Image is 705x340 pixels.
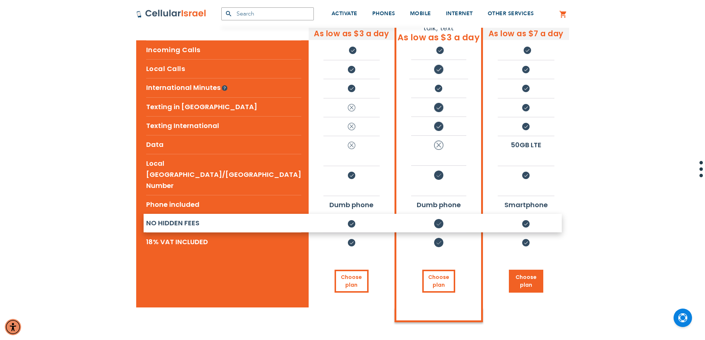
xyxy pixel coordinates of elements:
[498,196,554,213] li: Smartphone
[146,116,301,135] li: Texting International
[372,10,395,17] span: PHONES
[509,270,543,293] a: Choose plan
[222,80,227,97] img: q-icon.svg
[411,196,466,213] li: Dumb phone
[136,9,207,18] img: Cellular Israel Logo
[146,97,301,116] li: Texting in [GEOGRAPHIC_DATA]
[146,40,301,59] h5: Incoming Calls
[221,7,314,20] input: Search
[146,78,301,97] li: International Minutes
[309,28,395,39] h5: As low as $3 a day
[498,136,554,154] li: 50GB LTE
[323,196,380,213] li: Dumb phone
[422,270,455,293] a: Choose plan
[146,59,301,78] h5: Local Calls
[146,135,301,154] li: Data
[335,270,369,293] a: Choose plan
[332,10,357,17] span: ACTIVATE
[423,23,454,33] span: talk, text
[5,319,21,335] div: Accessibility Menu
[146,232,301,251] li: 18% VAT INCLUDED
[146,154,301,195] li: Local [GEOGRAPHIC_DATA]/[GEOGRAPHIC_DATA] Number
[410,10,431,17] span: MOBILE
[146,195,301,214] li: Phone included
[483,28,569,39] h5: As low as $7 a day
[396,33,481,42] h2: As low as $3 a day
[488,10,534,17] span: OTHER SERVICES
[446,10,473,17] span: INTERNET
[146,214,301,232] li: NO HIDDEN FEES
